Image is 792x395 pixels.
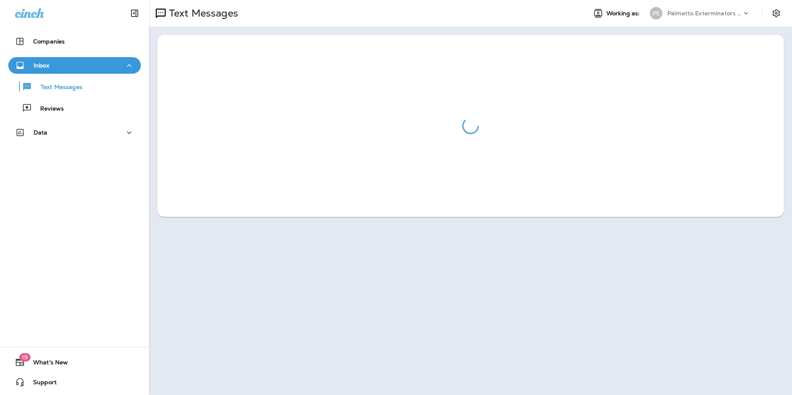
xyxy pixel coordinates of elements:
[650,7,662,19] div: PE
[606,10,642,17] span: Working as:
[34,129,48,136] p: Data
[19,353,30,361] span: 19
[8,374,141,390] button: Support
[123,5,146,22] button: Collapse Sidebar
[166,7,238,19] p: Text Messages
[769,6,784,21] button: Settings
[8,57,141,74] button: Inbox
[25,359,68,369] span: What's New
[32,105,64,113] p: Reviews
[8,33,141,50] button: Companies
[32,84,82,92] p: Text Messages
[8,78,141,95] button: Text Messages
[33,38,65,45] p: Companies
[8,354,141,371] button: 19What's New
[25,379,57,389] span: Support
[34,62,49,69] p: Inbox
[667,10,742,17] p: Palmetto Exterminators LLC
[8,124,141,141] button: Data
[8,99,141,117] button: Reviews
